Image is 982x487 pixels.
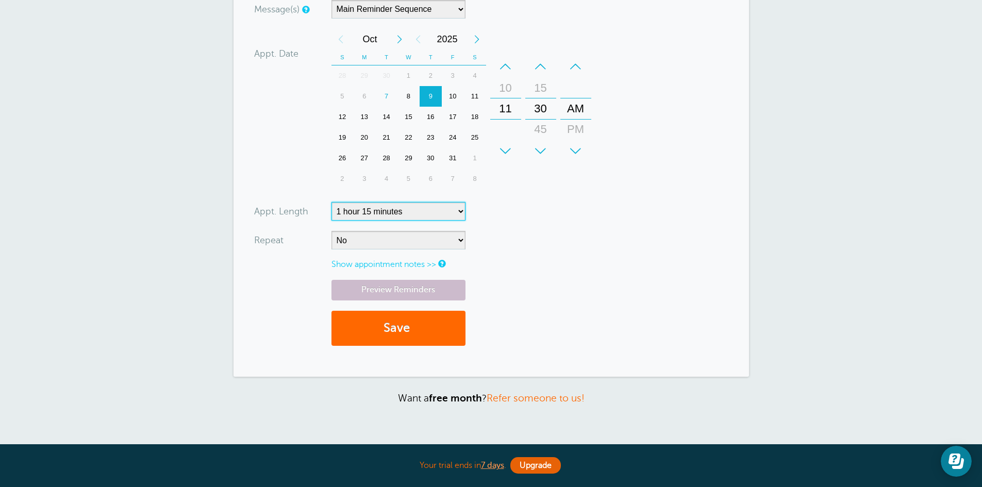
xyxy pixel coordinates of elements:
[528,98,553,119] div: 30
[563,119,588,140] div: PM
[420,107,442,127] div: Thursday, October 16
[442,127,464,148] div: 24
[528,78,553,98] div: 15
[490,56,521,161] div: Hours
[420,65,442,86] div: 2
[375,65,397,86] div: Tuesday, September 30
[464,49,486,65] th: S
[429,393,482,404] strong: free month
[442,169,464,189] div: Friday, November 7
[353,127,375,148] div: Monday, October 20
[525,56,556,161] div: Minutes
[510,457,561,474] a: Upgrade
[397,107,420,127] div: 15
[353,49,375,65] th: M
[442,169,464,189] div: 7
[353,86,375,107] div: Monday, October 6
[375,107,397,127] div: Tuesday, October 14
[481,461,504,470] a: 7 days
[420,65,442,86] div: Thursday, October 2
[302,6,308,13] a: Simple templates and custom messages will use the reminder schedule set under Settings > Reminder...
[397,65,420,86] div: Wednesday, October 1
[397,107,420,127] div: Wednesday, October 15
[438,260,444,267] a: Notes are for internal use only, and are not visible to your clients.
[464,127,486,148] div: Saturday, October 25
[397,86,420,107] div: Wednesday, October 8
[397,49,420,65] th: W
[464,86,486,107] div: Saturday, October 11
[420,127,442,148] div: Thursday, October 23
[442,107,464,127] div: 17
[420,148,442,169] div: 30
[464,148,486,169] div: Saturday, November 1
[375,148,397,169] div: 28
[331,49,354,65] th: S
[331,169,354,189] div: Sunday, November 2
[331,107,354,127] div: Sunday, October 12
[331,280,465,300] a: Preview Reminders
[331,107,354,127] div: 12
[464,148,486,169] div: 1
[397,65,420,86] div: 1
[331,260,436,269] a: Show appointment notes >>
[375,86,397,107] div: 7
[353,65,375,86] div: 29
[331,65,354,86] div: 28
[375,127,397,148] div: Tuesday, October 21
[375,169,397,189] div: Tuesday, November 4
[331,127,354,148] div: Sunday, October 19
[353,107,375,127] div: Monday, October 13
[353,127,375,148] div: 20
[464,65,486,86] div: 4
[353,169,375,189] div: Monday, November 3
[353,65,375,86] div: Monday, September 29
[493,78,518,98] div: 10
[420,127,442,148] div: 23
[427,29,468,49] span: 2025
[375,148,397,169] div: Tuesday, October 28
[464,65,486,86] div: Saturday, October 4
[442,86,464,107] div: Friday, October 10
[331,148,354,169] div: Sunday, October 26
[397,169,420,189] div: 5
[234,392,749,404] p: Want a ?
[442,148,464,169] div: Friday, October 31
[420,86,442,107] div: Thursday, October 9
[397,127,420,148] div: 22
[442,127,464,148] div: Friday, October 24
[442,65,464,86] div: Friday, October 3
[487,393,585,404] a: Refer someone to us!
[353,169,375,189] div: 3
[254,49,298,58] label: Appt. Date
[409,29,427,49] div: Previous Year
[420,169,442,189] div: 6
[420,107,442,127] div: 16
[464,107,486,127] div: Saturday, October 18
[420,169,442,189] div: Thursday, November 6
[442,148,464,169] div: 31
[397,148,420,169] div: Wednesday, October 29
[331,311,465,346] button: Save
[353,107,375,127] div: 13
[375,49,397,65] th: T
[331,169,354,189] div: 2
[397,169,420,189] div: Wednesday, November 5
[331,29,350,49] div: Previous Month
[420,148,442,169] div: Thursday, October 30
[464,107,486,127] div: 18
[442,49,464,65] th: F
[464,169,486,189] div: 8
[375,65,397,86] div: 30
[464,86,486,107] div: 11
[254,5,299,14] label: Message(s)
[420,49,442,65] th: T
[493,98,518,119] div: 11
[331,86,354,107] div: Sunday, October 5
[375,169,397,189] div: 4
[331,65,354,86] div: Sunday, September 28
[941,446,972,477] iframe: Resource center
[464,127,486,148] div: 25
[397,86,420,107] div: 8
[397,127,420,148] div: Wednesday, October 22
[390,29,409,49] div: Next Month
